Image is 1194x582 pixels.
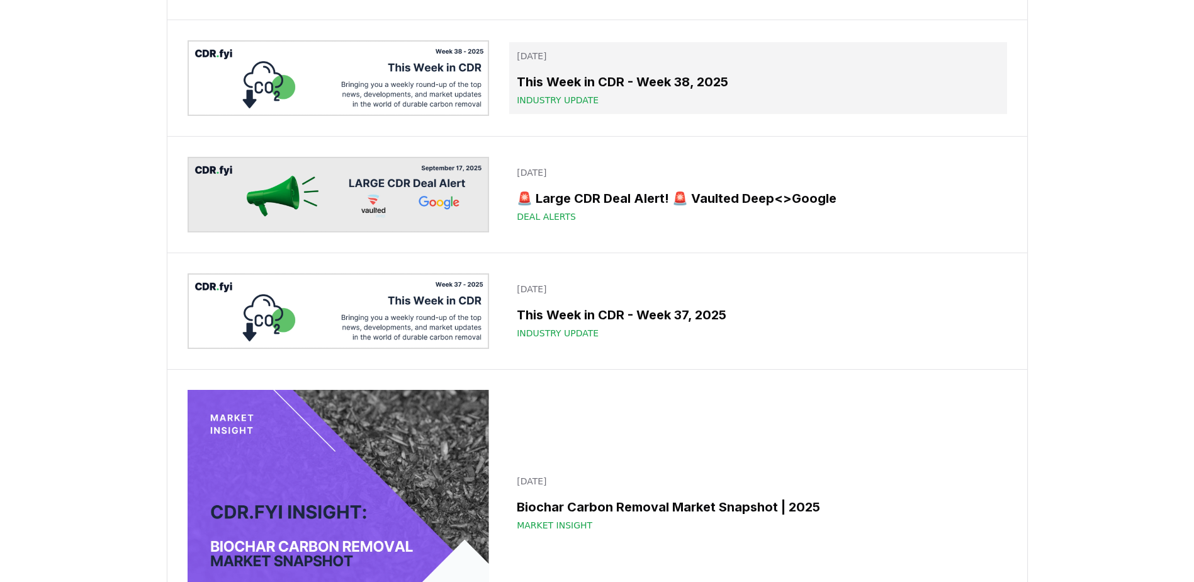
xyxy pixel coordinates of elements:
p: [DATE] [517,475,999,488]
p: [DATE] [517,283,999,295]
span: Market Insight [517,519,592,532]
a: [DATE]This Week in CDR - Week 38, 2025Industry Update [509,42,1006,114]
p: [DATE] [517,166,999,179]
a: [DATE]This Week in CDR - Week 37, 2025Industry Update [509,275,1006,347]
h3: This Week in CDR - Week 38, 2025 [517,72,999,91]
span: Industry Update [517,327,599,339]
span: Deal Alerts [517,210,576,223]
a: [DATE]🚨 Large CDR Deal Alert! 🚨 Vaulted Deep<>GoogleDeal Alerts [509,159,1006,231]
img: This Week in CDR - Week 37, 2025 blog post image [188,273,490,349]
span: Industry Update [517,94,599,106]
h3: 🚨 Large CDR Deal Alert! 🚨 Vaulted Deep<>Google [517,189,999,208]
h3: Biochar Carbon Removal Market Snapshot | 2025 [517,498,999,516]
h3: This Week in CDR - Week 37, 2025 [517,305,999,324]
img: This Week in CDR - Week 38, 2025 blog post image [188,40,490,116]
img: 🚨 Large CDR Deal Alert! 🚨 Vaulted Deep<>Google blog post image [188,157,490,232]
a: [DATE]Biochar Carbon Removal Market Snapshot | 2025Market Insight [509,467,1006,539]
p: [DATE] [517,50,999,62]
